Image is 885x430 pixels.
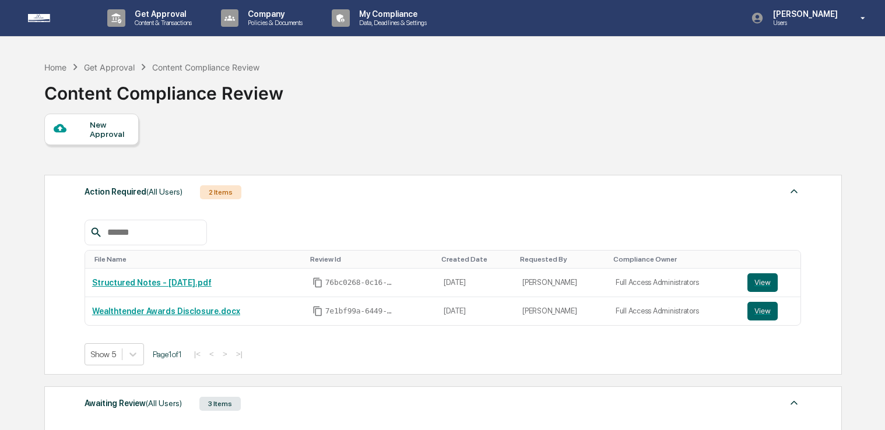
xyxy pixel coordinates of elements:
p: Company [238,9,308,19]
button: < [206,349,217,359]
p: Data, Deadlines & Settings [350,19,433,27]
div: Content Compliance Review [44,73,283,104]
div: Toggle SortBy [750,255,796,263]
div: Awaiting Review [85,396,182,411]
p: Users [764,19,844,27]
div: Toggle SortBy [520,255,604,263]
div: Get Approval [84,62,135,72]
div: Content Compliance Review [152,62,259,72]
span: (All Users) [146,187,182,196]
div: New Approval [90,120,129,139]
td: [DATE] [437,269,515,297]
div: Toggle SortBy [441,255,511,263]
button: View [747,302,778,320]
img: caret [787,396,801,410]
span: Copy Id [312,277,323,288]
div: Home [44,62,66,72]
button: > [219,349,231,359]
button: |< [191,349,204,359]
td: Full Access Administrators [609,269,740,297]
button: View [747,273,778,292]
a: View [747,302,793,320]
td: [PERSON_NAME] [515,269,609,297]
td: [PERSON_NAME] [515,297,609,325]
div: Toggle SortBy [94,255,301,263]
div: Toggle SortBy [310,255,433,263]
div: Toggle SortBy [613,255,736,263]
img: caret [787,184,801,198]
a: View [747,273,793,292]
div: Action Required [85,184,182,199]
p: Content & Transactions [125,19,198,27]
p: [PERSON_NAME] [764,9,844,19]
a: Wealthtender Awards Disclosure.docx [92,306,240,316]
img: logo [28,14,84,22]
span: Page 1 of 1 [153,350,182,359]
div: 2 Items [200,185,241,199]
span: Copy Id [312,306,323,316]
p: Policies & Documents [238,19,308,27]
span: (All Users) [146,399,182,408]
button: >| [233,349,246,359]
iframe: Open customer support [848,392,879,423]
p: Get Approval [125,9,198,19]
a: Structured Notes - [DATE].pdf [92,278,212,287]
td: Full Access Administrators [609,297,740,325]
p: My Compliance [350,9,433,19]
div: 3 Items [199,397,241,411]
span: 76bc0268-0c16-4ddb-b54e-a2884c5893c1 [325,278,395,287]
span: 7e1bf99a-6449-45c3-8181-c0e5f5f3b389 [325,306,395,316]
td: [DATE] [437,297,515,325]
